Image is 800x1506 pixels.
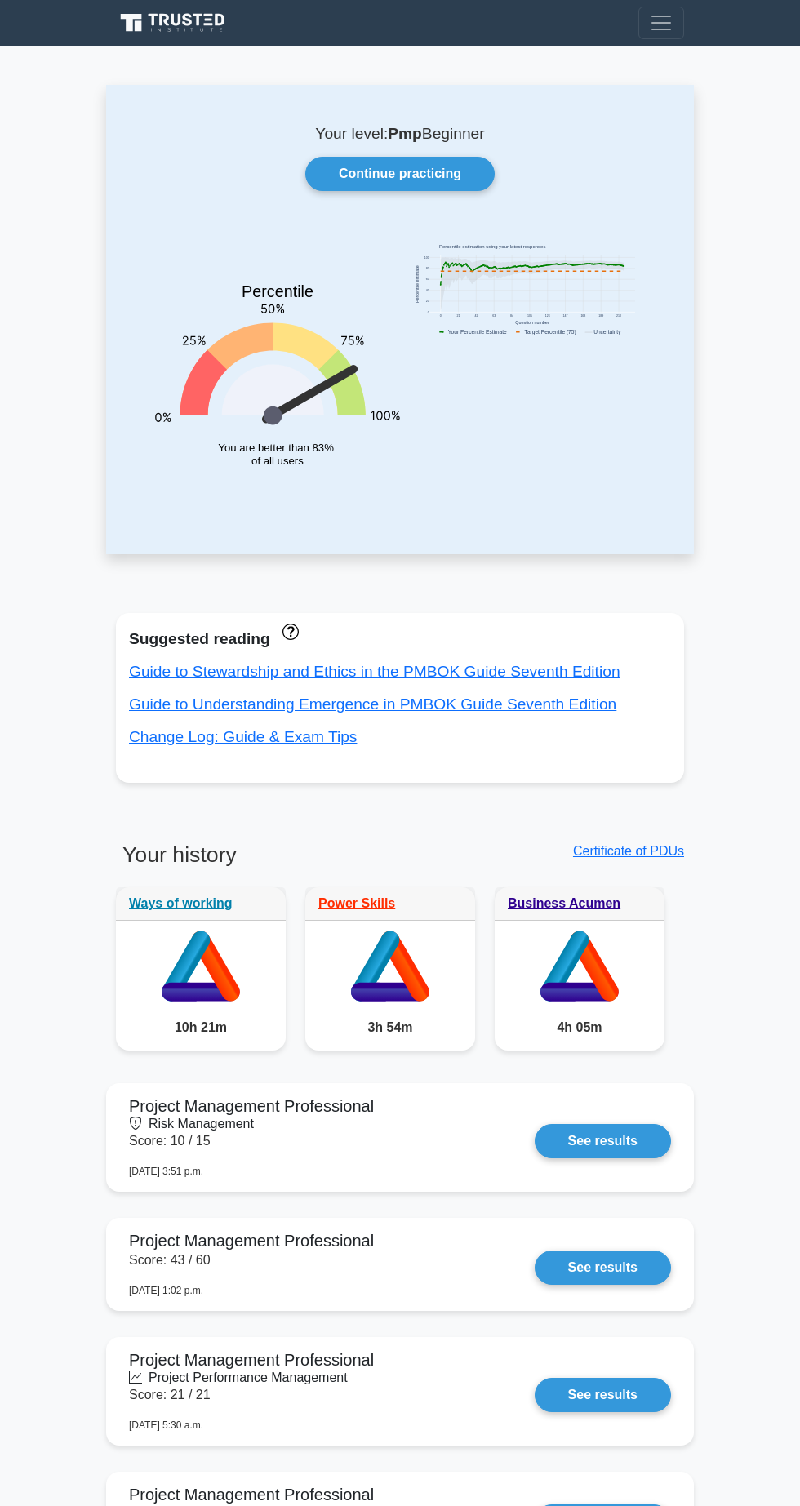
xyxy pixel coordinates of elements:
text: 63 [492,314,496,318]
text: Percentile estimation using your latest responses [439,244,545,249]
a: See results [535,1378,671,1412]
text: 147 [563,314,568,318]
div: Suggested reading [129,626,671,652]
a: Business Acumen [508,896,620,910]
h3: Your history [116,842,390,881]
text: 100 [424,256,429,260]
text: 80 [426,267,429,270]
a: See results [535,1251,671,1285]
text: 0 [428,311,429,314]
div: 10h 21m [116,1005,286,1051]
a: See results [535,1124,671,1158]
a: Certificate of PDUs [573,844,684,858]
a: Guide to Stewardship and Ethics in the PMBOK Guide Seventh Edition [129,663,620,680]
tspan: You are better than 83% [218,442,334,454]
text: 42 [474,314,478,318]
text: 189 [598,314,603,318]
text: 105 [527,314,532,318]
a: Ways of working [129,896,233,910]
text: 21 [457,314,460,318]
text: Percentile estimate [415,265,420,303]
a: These concepts have been answered less than 50% correct. The guides disapear when you answer ques... [278,622,299,639]
text: 0 [440,314,442,318]
text: 126 [545,314,550,318]
tspan: of all users [251,455,304,467]
p: Your level: Beginner [145,124,655,144]
a: Power Skills [318,896,395,910]
text: 168 [580,314,585,318]
button: Toggle navigation [638,7,684,39]
a: Change Log: Guide & Exam Tips [129,728,357,745]
a: Continue practicing [305,157,495,191]
text: 60 [426,278,429,281]
text: 40 [426,289,429,292]
text: 20 [426,300,429,303]
div: 4h 05m [495,1005,664,1051]
text: 210 [616,314,621,318]
text: Question number [515,320,549,325]
text: Percentile [242,282,313,300]
text: 84 [510,314,513,318]
a: Guide to Understanding Emergence in PMBOK Guide Seventh Edition [129,695,616,713]
div: 3h 54m [305,1005,475,1051]
b: Pmp [388,125,422,142]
